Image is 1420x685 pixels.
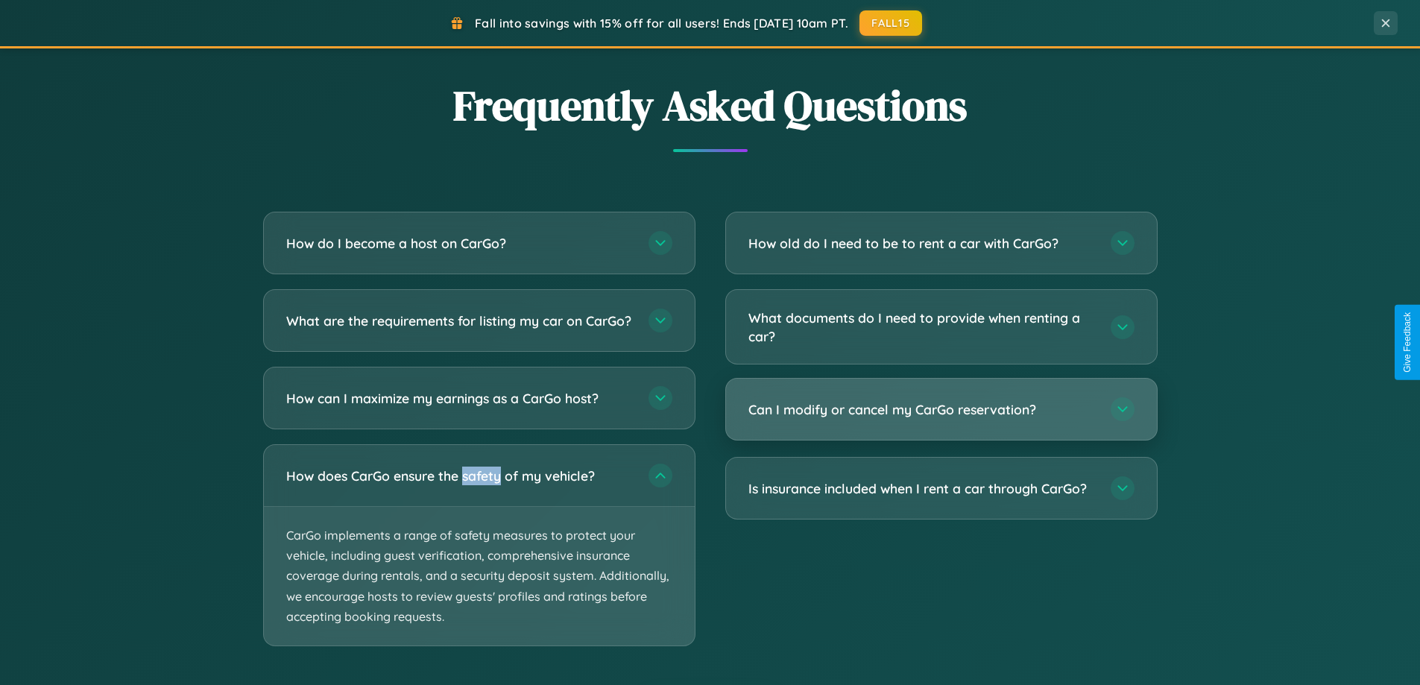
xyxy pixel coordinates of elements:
h3: How do I become a host on CarGo? [286,234,634,253]
button: FALL15 [859,10,922,36]
h2: Frequently Asked Questions [263,77,1158,134]
h3: What are the requirements for listing my car on CarGo? [286,312,634,330]
h3: Is insurance included when I rent a car through CarGo? [748,479,1096,498]
h3: What documents do I need to provide when renting a car? [748,309,1096,345]
div: Give Feedback [1402,312,1413,373]
h3: How can I maximize my earnings as a CarGo host? [286,389,634,408]
h3: How old do I need to be to rent a car with CarGo? [748,234,1096,253]
h3: How does CarGo ensure the safety of my vehicle? [286,467,634,485]
h3: Can I modify or cancel my CarGo reservation? [748,400,1096,419]
span: Fall into savings with 15% off for all users! Ends [DATE] 10am PT. [475,16,848,31]
p: CarGo implements a range of safety measures to protect your vehicle, including guest verification... [264,507,695,645]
